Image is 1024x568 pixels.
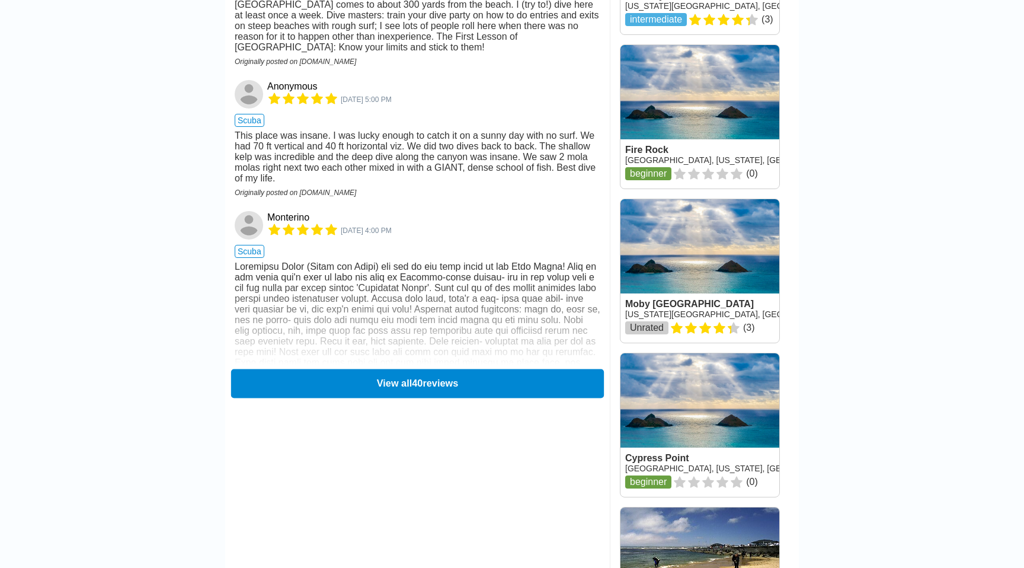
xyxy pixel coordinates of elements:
button: View all40reviews [231,369,604,398]
div: Originally posted on [DOMAIN_NAME] [235,58,600,66]
img: Anonymous [235,80,263,109]
a: [US_STATE][GEOGRAPHIC_DATA], [GEOGRAPHIC_DATA] West [625,1,870,11]
img: Monterino [235,211,263,240]
a: Anonymous [235,80,265,109]
span: 4524 [341,226,392,235]
span: 4868 [341,95,392,104]
div: Loremipsu Dolor (Sitam con Adipi) eli sed do eiu temp incid ut lab Etdo Magna! Aliq en adm venia ... [235,261,600,411]
div: This place was insane. I was lucky enough to catch it on a sunny day with no surf. We had 70 ft v... [235,130,600,184]
div: Originally posted on [DOMAIN_NAME] [235,189,600,197]
a: Monterino [235,211,265,240]
a: Monterino [267,212,309,223]
span: scuba [235,245,264,258]
span: scuba [235,114,264,127]
a: Anonymous [267,81,318,92]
